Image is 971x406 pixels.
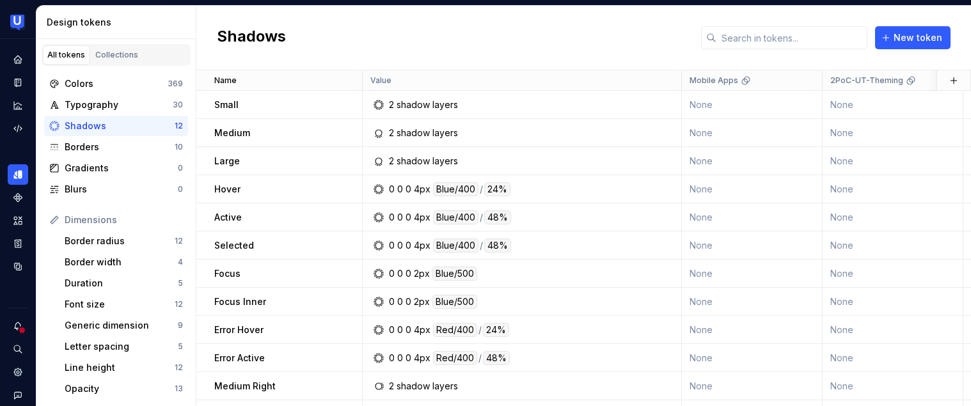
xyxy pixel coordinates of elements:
[217,26,286,49] h2: Shadows
[175,121,183,131] div: 12
[214,98,239,111] p: Small
[406,238,411,253] div: 0
[65,235,175,247] div: Border radius
[414,210,430,224] div: 4px
[214,352,265,364] p: Error Active
[433,238,478,253] div: Blue/400
[823,288,963,316] td: None
[389,182,395,196] div: 0
[178,341,183,352] div: 5
[8,187,28,208] a: Components
[8,362,28,382] div: Settings
[47,50,85,60] div: All tokens
[397,182,403,196] div: 0
[8,49,28,70] a: Home
[8,72,28,93] a: Documentation
[59,273,188,293] a: Duration5
[480,238,483,253] div: /
[389,267,395,281] div: 0
[432,295,477,309] div: Blue/500
[214,75,237,86] p: Name
[214,380,276,393] p: Medium Right
[397,238,403,253] div: 0
[682,203,823,231] td: None
[214,267,241,280] p: Focus
[44,95,188,115] a: Typography30
[823,175,963,203] td: None
[682,147,823,175] td: None
[10,15,26,30] img: 41adf70f-fc1c-4662-8e2d-d2ab9c673b1b.png
[389,323,395,337] div: 0
[389,155,458,168] div: 2 shadow layers
[59,336,188,357] a: Letter spacing5
[59,252,188,272] a: Border width4
[59,379,188,399] a: Opacity13
[397,267,403,281] div: 0
[406,295,411,309] div: 0
[484,210,511,224] div: 48%
[214,155,240,168] p: Large
[406,351,411,365] div: 0
[65,98,173,111] div: Typography
[178,278,183,288] div: 5
[414,295,430,309] div: 2px
[389,295,395,309] div: 0
[65,214,183,226] div: Dimensions
[65,382,175,395] div: Opacity
[483,323,509,337] div: 24%
[433,351,477,365] div: Red/400
[47,16,191,29] div: Design tokens
[168,79,183,89] div: 369
[214,295,266,308] p: Focus Inner
[823,344,963,372] td: None
[682,231,823,260] td: None
[389,210,395,224] div: 0
[8,210,28,231] a: Assets
[214,239,254,252] p: Selected
[397,210,403,224] div: 0
[95,50,138,60] div: Collections
[823,372,963,400] td: None
[370,75,391,86] p: Value
[65,162,178,175] div: Gradients
[44,158,188,178] a: Gradients0
[823,316,963,344] td: None
[8,385,28,405] button: Contact support
[65,183,178,196] div: Blurs
[65,120,175,132] div: Shadows
[214,183,241,196] p: Hover
[823,260,963,288] td: None
[682,344,823,372] td: None
[406,210,411,224] div: 0
[59,294,188,315] a: Font size12
[8,118,28,139] a: Code automation
[8,233,28,254] a: Storybook stories
[173,100,183,110] div: 30
[682,372,823,400] td: None
[406,182,411,196] div: 0
[823,119,963,147] td: None
[59,357,188,378] a: Line height12
[389,238,395,253] div: 0
[682,288,823,316] td: None
[414,238,430,253] div: 4px
[59,315,188,336] a: Generic dimension9
[389,98,458,111] div: 2 shadow layers
[65,77,168,90] div: Colors
[397,323,403,337] div: 0
[480,210,483,224] div: /
[65,256,178,269] div: Border width
[8,256,28,277] a: Data sources
[8,95,28,116] div: Analytics
[389,127,458,139] div: 2 shadow layers
[8,164,28,185] a: Design tokens
[484,238,511,253] div: 48%
[823,231,963,260] td: None
[65,277,178,290] div: Duration
[214,127,250,139] p: Medium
